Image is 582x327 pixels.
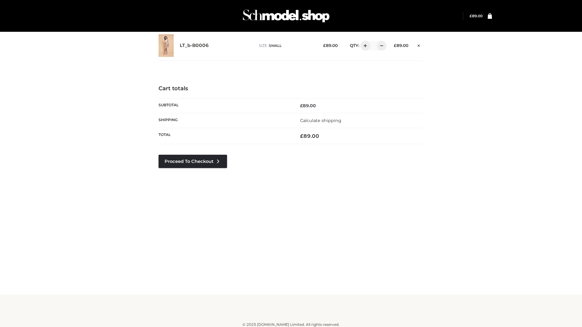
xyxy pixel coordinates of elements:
bdi: 89.00 [323,43,338,48]
bdi: 89.00 [470,14,483,18]
p: size : [259,43,314,48]
span: £ [470,14,472,18]
bdi: 89.00 [300,103,316,108]
div: QTY: [344,41,384,51]
span: £ [323,43,326,48]
bdi: 89.00 [300,133,319,139]
a: Proceed to Checkout [159,155,227,168]
a: Remove this item [414,41,423,49]
span: £ [300,133,303,139]
a: £89.00 [470,14,483,18]
bdi: 89.00 [394,43,408,48]
a: LT_b-B0006 [180,43,209,48]
span: £ [300,103,303,108]
span: £ [394,43,396,48]
img: Schmodel Admin 964 [241,4,332,28]
span: SMALL [269,43,282,48]
th: Shipping [159,113,291,128]
th: Subtotal [159,98,291,113]
th: Total [159,128,291,144]
h4: Cart totals [159,85,423,92]
a: Calculate shipping [300,118,341,123]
